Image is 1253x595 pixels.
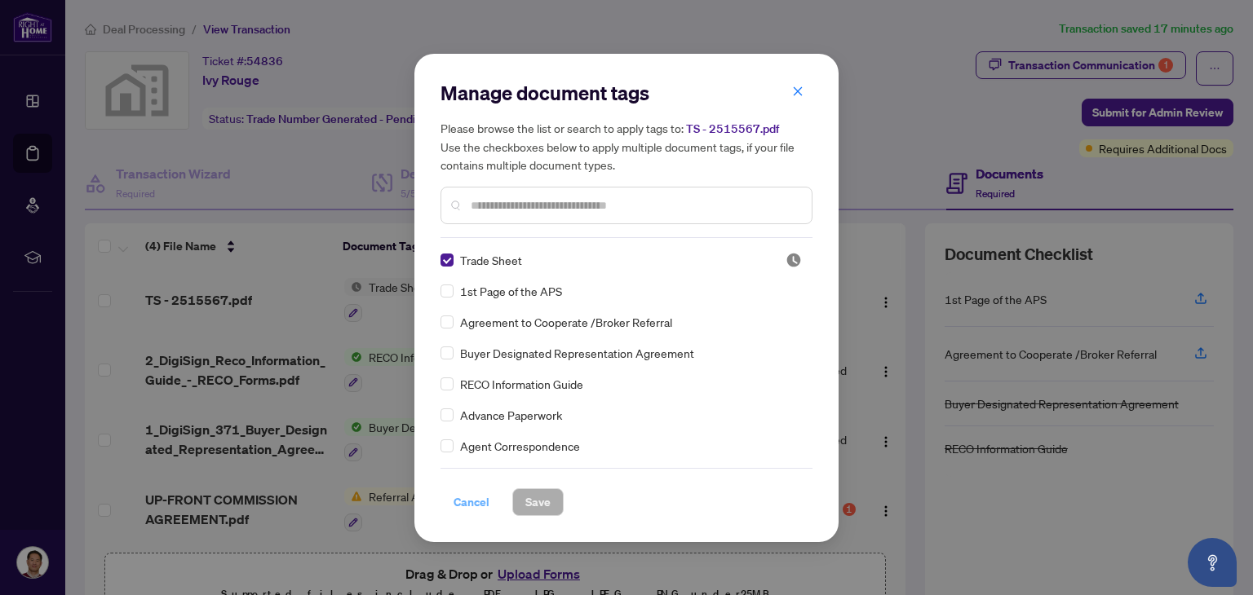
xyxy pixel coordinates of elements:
span: 1st Page of the APS [460,282,562,300]
h5: Please browse the list or search to apply tags to: Use the checkboxes below to apply multiple doc... [441,119,812,174]
span: Pending Review [786,252,802,268]
span: close [792,86,804,97]
span: Buyer Designated Representation Agreement [460,344,694,362]
span: Agreement to Cooperate /Broker Referral [460,313,672,331]
h2: Manage document tags [441,80,812,106]
button: Cancel [441,488,503,516]
span: Trade Sheet [460,251,522,269]
span: Cancel [454,489,489,515]
span: Agent Correspondence [460,437,580,455]
span: Advance Paperwork [460,406,562,424]
span: TS - 2515567.pdf [686,121,779,136]
span: RECO Information Guide [460,375,583,393]
img: status [786,252,802,268]
button: Open asap [1188,538,1237,587]
button: Save [512,488,564,516]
